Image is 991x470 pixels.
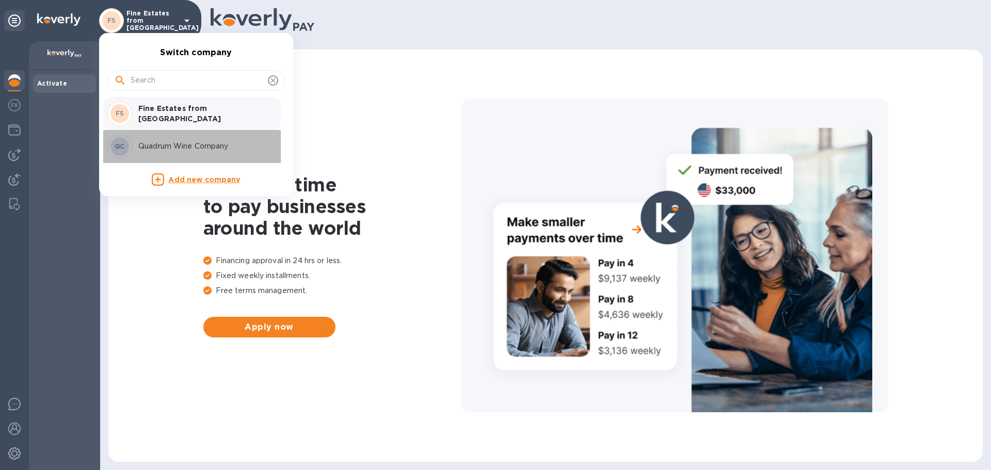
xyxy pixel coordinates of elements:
input: Search [131,73,264,88]
p: Add new company [168,174,240,186]
b: FS [116,109,124,117]
p: Quadrum Wine Company [138,141,268,152]
b: QC [115,142,125,150]
p: Fine Estates from [GEOGRAPHIC_DATA] [138,103,268,124]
